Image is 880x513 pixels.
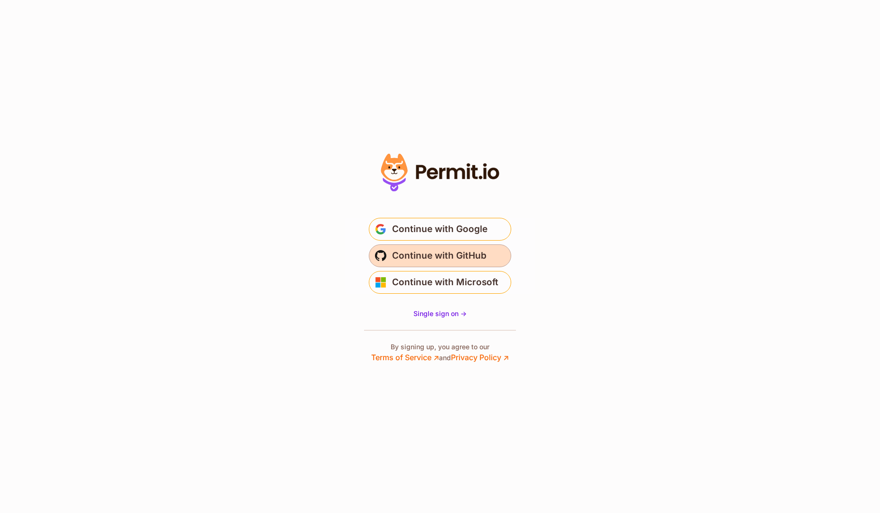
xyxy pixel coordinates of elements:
a: Single sign on -> [413,309,467,318]
span: Continue with Google [392,222,487,237]
button: Continue with Microsoft [369,271,511,294]
span: Continue with Microsoft [392,275,498,290]
span: Continue with GitHub [392,248,487,263]
a: Terms of Service ↗ [371,353,439,362]
p: By signing up, you agree to our and [371,342,509,363]
a: Privacy Policy ↗ [451,353,509,362]
span: Single sign on -> [413,309,467,317]
button: Continue with Google [369,218,511,241]
button: Continue with GitHub [369,244,511,267]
